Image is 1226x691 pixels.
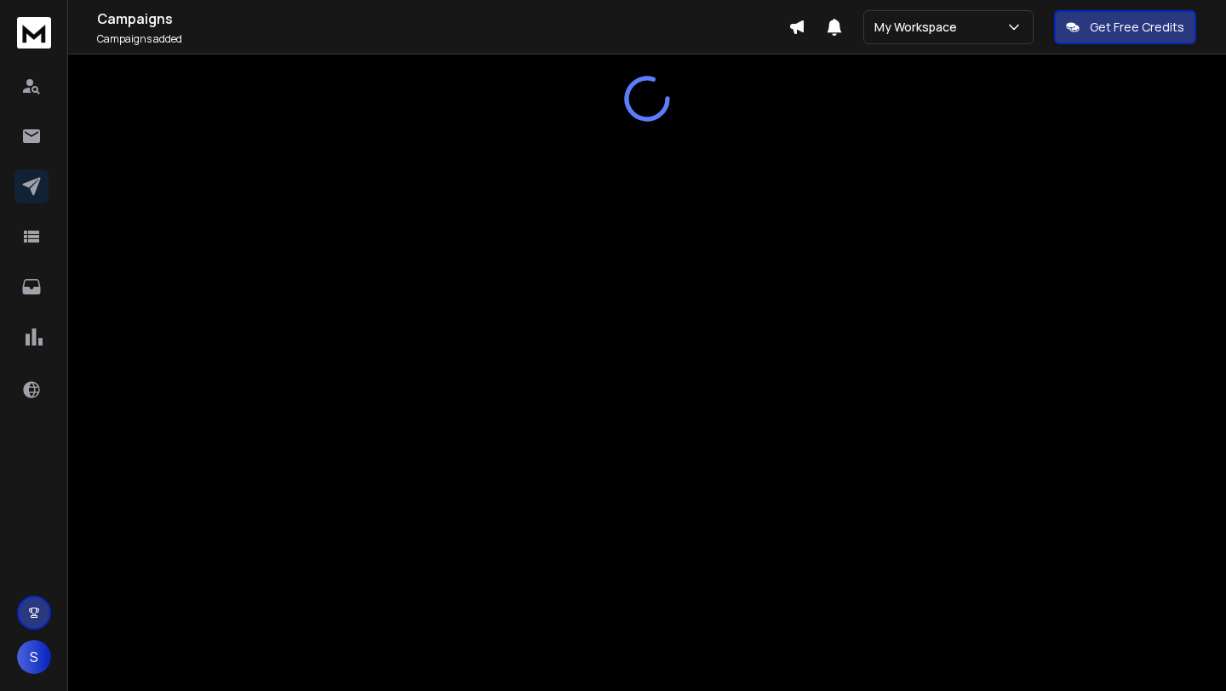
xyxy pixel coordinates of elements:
[17,640,51,674] button: S
[17,17,51,49] img: logo
[1054,10,1196,44] button: Get Free Credits
[97,32,788,46] p: Campaigns added
[97,9,788,29] h1: Campaigns
[1090,19,1184,36] p: Get Free Credits
[874,19,964,36] p: My Workspace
